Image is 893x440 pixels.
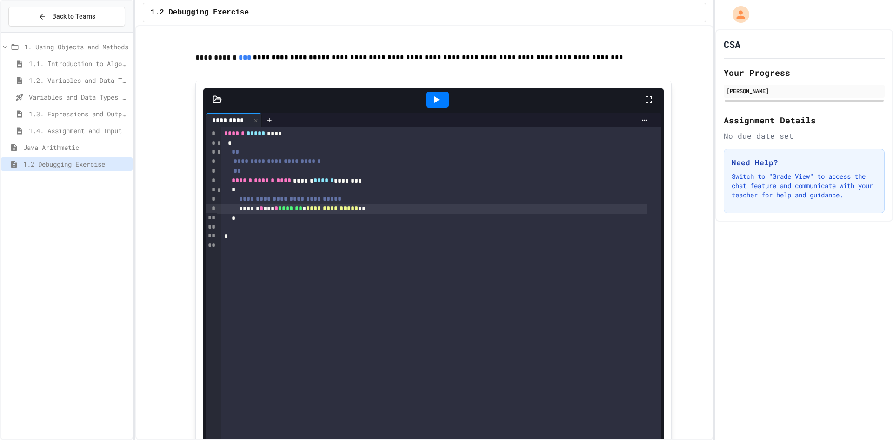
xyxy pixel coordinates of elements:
span: Variables and Data Types - Quiz [29,92,129,102]
button: Back to Teams [8,7,125,27]
span: 1.4. Assignment and Input [29,126,129,135]
div: No due date set [724,130,885,142]
span: 1.2 Debugging Exercise [23,159,129,169]
span: 1. Using Objects and Methods [24,42,129,52]
h3: Need Help? [732,157,877,168]
div: My Account [723,4,752,25]
span: 1.3. Expressions and Output [New] [29,109,129,119]
span: 1.2 Debugging Exercise [151,7,249,18]
h2: Your Progress [724,66,885,79]
span: 1.1. Introduction to Algorithms, Programming, and Compilers [29,59,129,68]
div: [PERSON_NAME] [726,87,882,95]
h2: Assignment Details [724,114,885,127]
h1: CSA [724,38,740,51]
span: 1.2. Variables and Data Types [29,75,129,85]
p: Switch to "Grade View" to access the chat feature and communicate with your teacher for help and ... [732,172,877,200]
span: Java Arithmetic [23,142,129,152]
span: Back to Teams [52,12,95,21]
